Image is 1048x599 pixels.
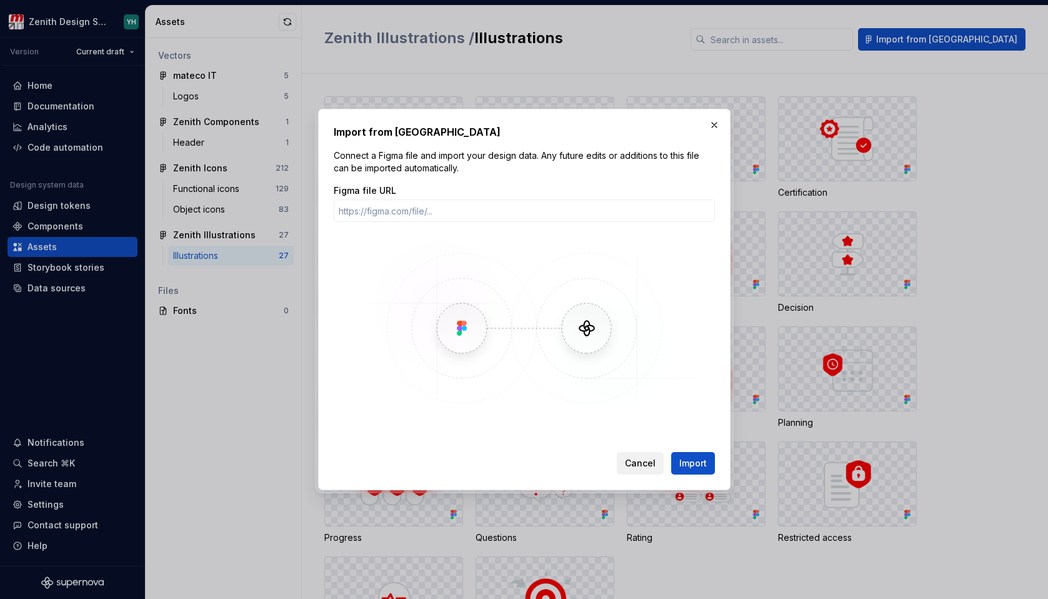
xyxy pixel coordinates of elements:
button: Cancel [617,452,664,475]
h2: Import from [GEOGRAPHIC_DATA] [334,124,715,139]
span: Import [679,457,707,470]
button: Import [671,452,715,475]
label: Figma file URL [334,184,396,197]
p: Connect a Figma file and import your design data. Any future edits or additions to this file can ... [334,149,715,174]
span: Cancel [625,457,656,470]
input: https://figma.com/file/... [334,199,715,222]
